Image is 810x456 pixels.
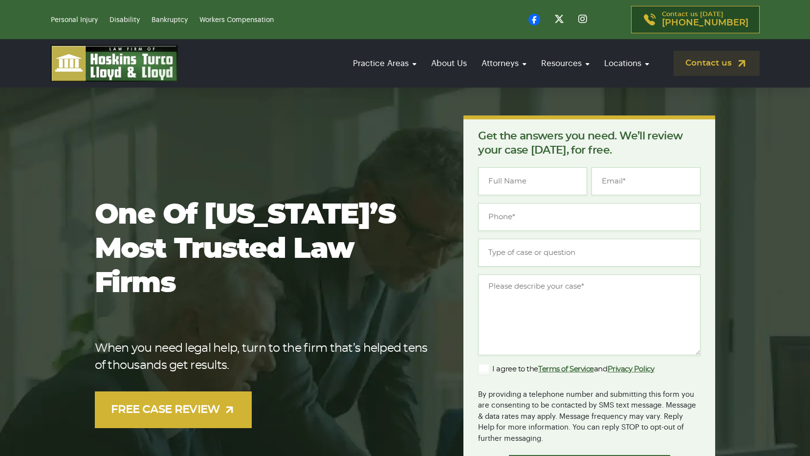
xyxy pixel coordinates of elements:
a: Attorneys [477,49,531,77]
input: Phone* [478,203,701,231]
img: logo [51,45,178,82]
a: Resources [536,49,594,77]
p: Contact us [DATE] [662,11,748,28]
a: FREE CASE REVIEW [95,391,252,428]
a: Locations [599,49,654,77]
p: When you need legal help, turn to the firm that’s helped tens of thousands get results. [95,340,433,374]
a: Contact us [DATE][PHONE_NUMBER] [631,6,760,33]
a: Terms of Service [538,365,594,373]
input: Type of case or question [478,239,701,267]
label: I agree to the and [478,364,654,375]
a: Contact us [674,51,760,76]
img: arrow-up-right-light.svg [223,404,236,416]
input: Full Name [478,167,587,195]
a: Workers Compensation [199,17,274,23]
span: [PHONE_NUMBER] [662,18,748,28]
a: Bankruptcy [152,17,188,23]
a: Disability [109,17,140,23]
div: By providing a telephone number and submitting this form you are consenting to be contacted by SM... [478,383,701,445]
a: About Us [426,49,472,77]
input: Email* [591,167,701,195]
a: Personal Injury [51,17,98,23]
a: Privacy Policy [608,365,655,373]
a: Practice Areas [348,49,421,77]
p: Get the answers you need. We’ll review your case [DATE], for free. [478,129,701,158]
h1: One of [US_STATE]’s most trusted law firms [95,198,433,301]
